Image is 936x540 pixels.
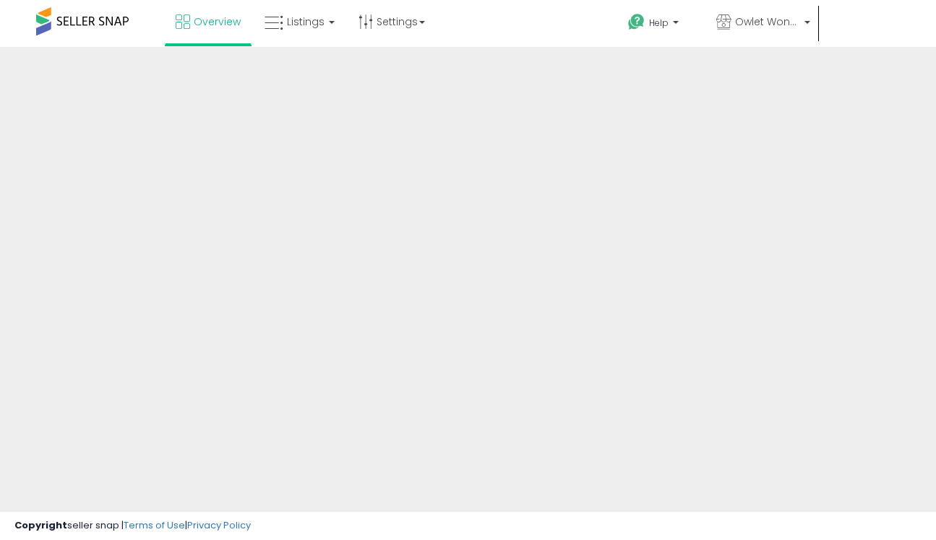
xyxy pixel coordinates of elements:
span: Owlet Wonders [735,14,800,29]
span: Overview [194,14,241,29]
div: seller snap | | [14,519,251,533]
a: Help [617,2,703,47]
i: Get Help [627,13,645,31]
strong: Copyright [14,518,67,532]
a: Terms of Use [124,518,185,532]
a: Privacy Policy [187,518,251,532]
span: Help [649,17,669,29]
span: Listings [287,14,325,29]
